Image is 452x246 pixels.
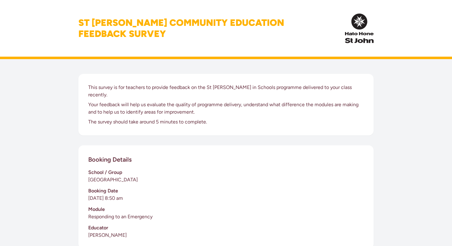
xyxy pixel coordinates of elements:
[88,224,364,232] h3: Educator
[88,169,364,176] h3: School / Group
[88,206,364,213] h3: Module
[88,213,364,220] p: Responding to an Emergency
[88,176,364,183] p: [GEOGRAPHIC_DATA]
[88,187,364,195] h3: Booking Date
[88,155,132,164] h2: Booking Details
[88,232,364,239] p: [PERSON_NAME]
[78,17,284,39] h1: St [PERSON_NAME] Community Education Feedback Survey
[88,118,364,126] p: The survey should take around 5 minutes to complete.
[88,84,364,99] p: This survey is for teachers to provide feedback on the St [PERSON_NAME] in Schools programme deli...
[88,101,364,116] p: Your feedback will help us evaluate the quality of programme delivery, understand what difference...
[88,195,364,202] p: [DATE] 8:50 am
[345,14,374,43] img: InPulse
